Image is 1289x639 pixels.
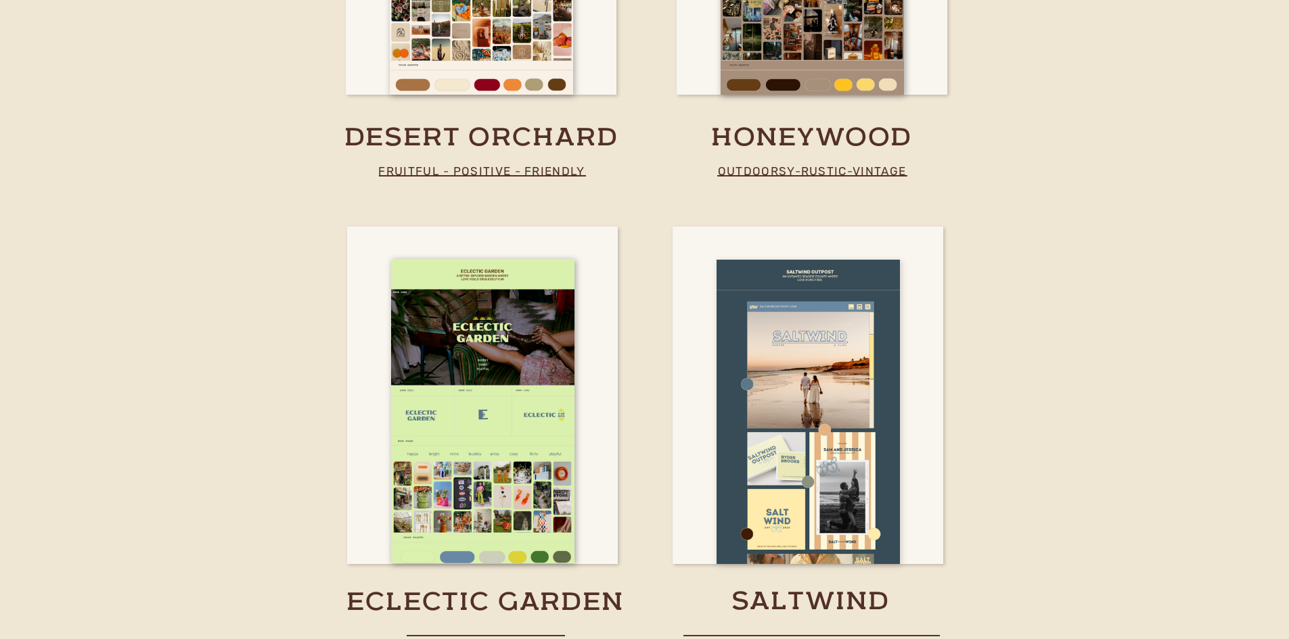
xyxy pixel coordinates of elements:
a: desert orchard [317,122,646,156]
h2: stand out [311,166,670,231]
p: fruitful - positive - friendly [368,161,596,181]
a: eclectic garden [338,589,633,622]
a: honeywood [633,122,991,156]
p: outdoorsy-rustic-vintage [704,161,921,181]
a: Saltwind [673,586,948,612]
h2: Built to perform [322,94,658,123]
